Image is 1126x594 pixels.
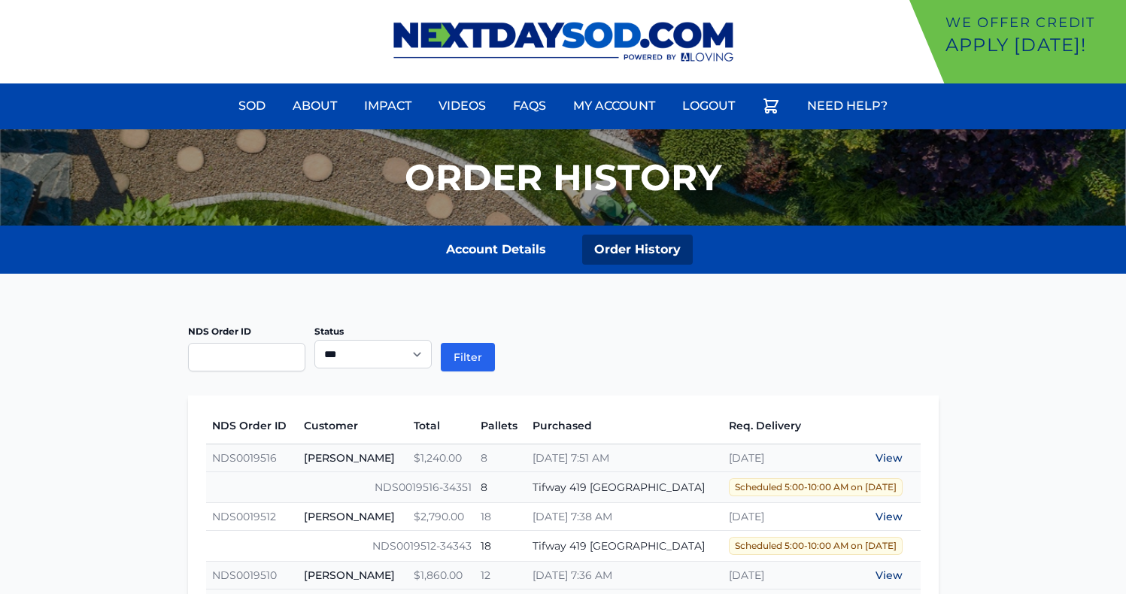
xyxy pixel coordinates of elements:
[723,562,843,589] td: [DATE]
[206,472,475,503] td: NDS0019516-34351
[405,159,721,195] h1: Order History
[298,444,408,472] td: [PERSON_NAME]
[475,444,527,472] td: 8
[475,408,527,444] th: Pallets
[729,537,903,555] span: Scheduled 5:00-10:00 AM on [DATE]
[206,531,475,562] td: NDS0019512-34343
[527,562,723,589] td: [DATE] 7:36 AM
[723,444,843,472] td: [DATE]
[564,88,664,124] a: My Account
[408,408,475,444] th: Total
[314,326,344,337] label: Status
[212,568,277,582] a: NDS0019510
[876,568,903,582] a: View
[475,562,527,589] td: 12
[945,12,1120,33] p: We offer Credit
[429,88,495,124] a: Videos
[212,451,277,465] a: NDS0019516
[298,503,408,531] td: [PERSON_NAME]
[408,444,475,472] td: $1,240.00
[527,444,723,472] td: [DATE] 7:51 AM
[527,503,723,531] td: [DATE] 7:38 AM
[475,503,527,531] td: 18
[527,531,723,562] td: Tifway 419 [GEOGRAPHIC_DATA]
[284,88,346,124] a: About
[355,88,420,124] a: Impact
[945,33,1120,57] p: Apply [DATE]!
[229,88,275,124] a: Sod
[475,531,527,562] td: 18
[876,510,903,523] a: View
[298,408,408,444] th: Customer
[475,472,527,503] td: 8
[798,88,897,124] a: Need Help?
[729,478,903,496] span: Scheduled 5:00-10:00 AM on [DATE]
[723,503,843,531] td: [DATE]
[408,562,475,589] td: $1,860.00
[188,326,251,337] label: NDS Order ID
[206,408,298,444] th: NDS Order ID
[723,408,843,444] th: Req. Delivery
[876,451,903,465] a: View
[408,503,475,531] td: $2,790.00
[504,88,555,124] a: FAQs
[212,510,276,523] a: NDS0019512
[527,408,723,444] th: Purchased
[527,472,723,503] td: Tifway 419 [GEOGRAPHIC_DATA]
[298,562,408,589] td: [PERSON_NAME]
[441,343,495,371] button: Filter
[673,88,744,124] a: Logout
[582,235,693,265] a: Order History
[434,235,558,265] a: Account Details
